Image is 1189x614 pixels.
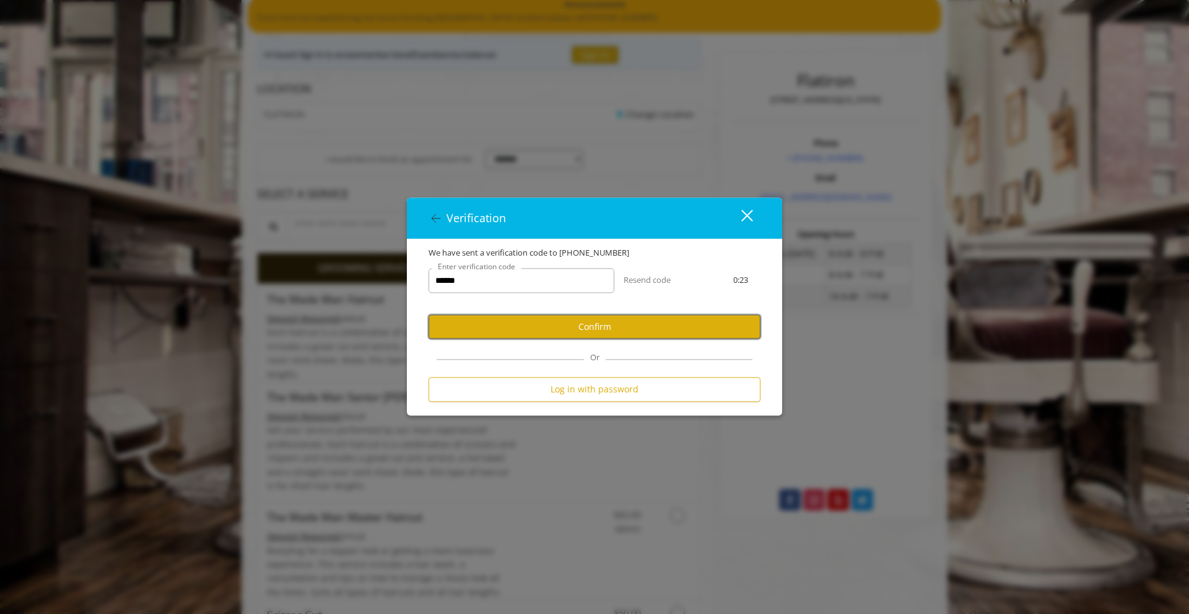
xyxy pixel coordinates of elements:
[429,378,760,402] button: Log in with password
[584,352,606,363] span: Or
[419,246,770,259] div: We have sent a verification code to [PHONE_NUMBER]
[446,210,506,225] span: Verification
[624,274,671,287] button: Resend code
[429,269,614,293] input: verificationCodeText
[718,205,760,231] button: close dialog
[727,209,752,227] div: close dialog
[432,261,521,273] label: Enter verification code
[712,274,770,287] div: 0:23
[429,315,760,339] button: Confirm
